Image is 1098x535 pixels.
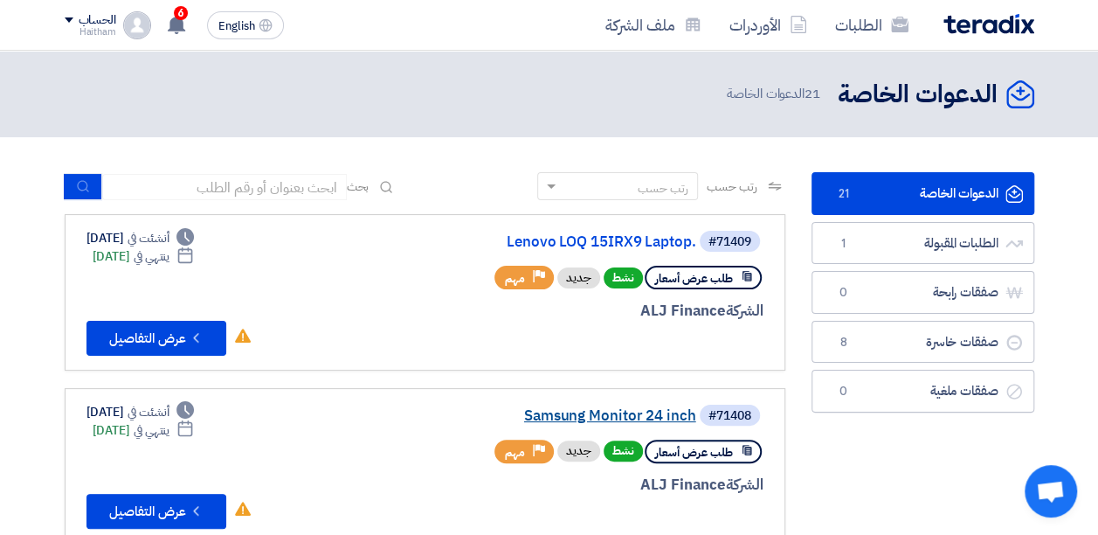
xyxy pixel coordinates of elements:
[102,174,347,200] input: ابحث بعنوان أو رقم الطلب
[604,267,643,288] span: نشط
[343,300,763,323] div: ALJ Finance
[343,474,763,497] div: ALJ Finance
[174,6,188,20] span: 6
[833,235,854,253] span: 1
[128,403,169,421] span: أنشئت في
[347,177,369,196] span: بحث
[811,271,1034,314] a: صفقات رابحة0
[833,383,854,400] span: 0
[86,321,226,356] button: عرض التفاصيل
[86,403,195,421] div: [DATE]
[505,444,525,461] span: مهم
[805,84,820,103] span: 21
[79,13,116,28] div: الحساب
[811,370,1034,413] a: صفقات ملغية0
[591,4,715,45] a: ملف الشركة
[833,185,854,203] span: 21
[638,179,688,198] div: رتب حسب
[557,441,600,462] div: جديد
[65,27,116,37] div: Haitham
[811,321,1034,364] a: صفقات خاسرة8
[943,14,1034,34] img: Teradix logo
[838,78,998,112] h2: الدعوات الخاصة
[715,4,821,45] a: الأوردرات
[347,234,696,250] a: Lenovo LOQ 15IRX9 Laptop.
[93,421,195,440] div: [DATE]
[86,229,195,247] div: [DATE]
[218,20,255,32] span: English
[134,421,169,440] span: ينتهي في
[833,284,854,302] span: 0
[207,11,284,39] button: English
[811,172,1034,215] a: الدعوات الخاصة21
[134,247,169,266] span: ينتهي في
[655,444,733,461] span: طلب عرض أسعار
[833,334,854,351] span: 8
[727,84,823,104] span: الدعوات الخاصة
[707,177,756,196] span: رتب حسب
[347,408,696,424] a: Samsung Monitor 24 inch
[604,441,643,462] span: نشط
[726,474,763,496] span: الشركة
[86,494,226,529] button: عرض التفاصيل
[557,267,600,288] div: جديد
[821,4,922,45] a: الطلبات
[811,222,1034,265] a: الطلبات المقبولة1
[93,247,195,266] div: [DATE]
[726,300,763,322] span: الشركة
[708,410,751,422] div: #71408
[655,270,733,287] span: طلب عرض أسعار
[708,236,751,248] div: #71409
[1025,465,1077,518] div: Open chat
[128,229,169,247] span: أنشئت في
[123,11,151,39] img: profile_test.png
[505,270,525,287] span: مهم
